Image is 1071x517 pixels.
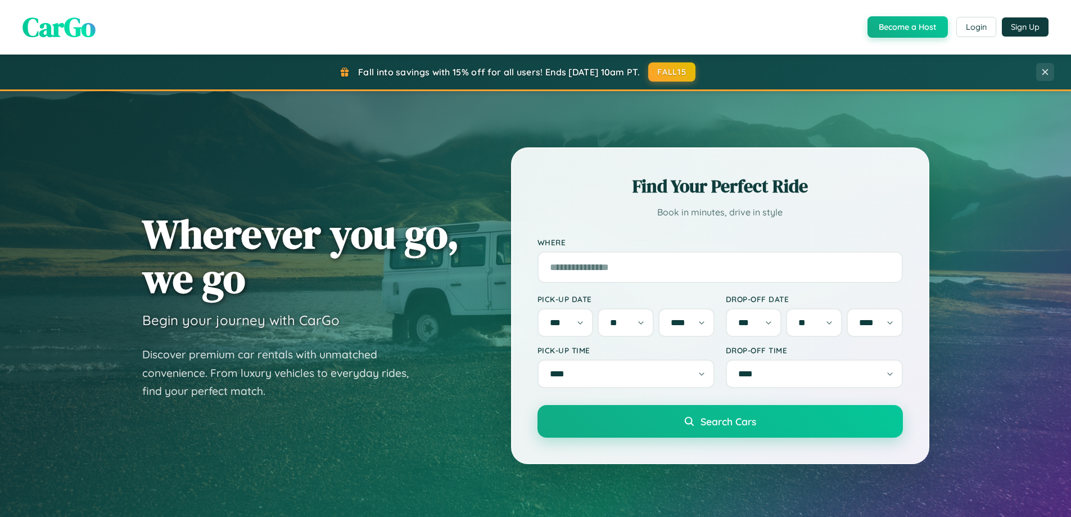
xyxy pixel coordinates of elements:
button: Sign Up [1002,17,1049,37]
label: Drop-off Date [726,294,903,304]
button: Search Cars [537,405,903,438]
button: Login [956,17,996,37]
label: Where [537,237,903,247]
span: Fall into savings with 15% off for all users! Ends [DATE] 10am PT. [358,66,640,78]
h3: Begin your journey with CarGo [142,312,340,329]
span: Search Cars [701,415,756,428]
span: CarGo [22,8,96,46]
h2: Find Your Perfect Ride [537,174,903,199]
label: Drop-off Time [726,345,903,355]
button: FALL15 [648,62,695,82]
label: Pick-up Date [537,294,715,304]
p: Discover premium car rentals with unmatched convenience. From luxury vehicles to everyday rides, ... [142,345,423,401]
p: Book in minutes, drive in style [537,204,903,221]
button: Become a Host [867,16,948,38]
label: Pick-up Time [537,345,715,355]
h1: Wherever you go, we go [142,212,459,300]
